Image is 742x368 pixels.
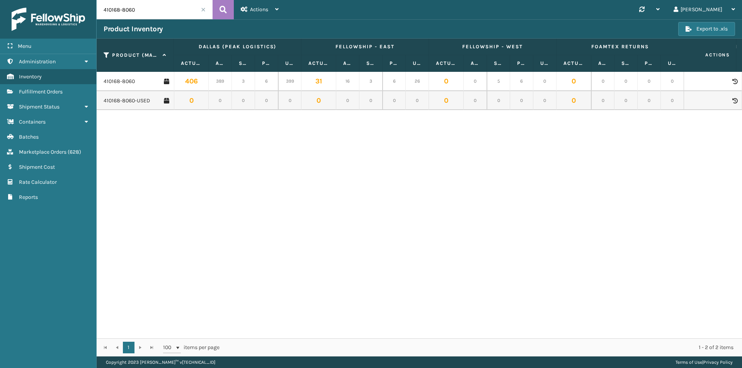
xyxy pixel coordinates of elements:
[645,60,654,67] label: Pending
[285,60,294,67] label: Unallocated
[661,72,684,91] td: 0
[591,72,614,91] td: 0
[68,149,81,155] span: ( 628 )
[104,24,163,34] h3: Product Inventory
[638,91,661,110] td: 0
[366,60,375,67] label: Safety
[301,91,336,110] td: 0
[308,60,329,67] label: Actual Quantity
[106,356,215,368] p: Copyright 2023 [PERSON_NAME]™ v [TECHNICAL_ID]
[181,43,294,50] label: Dallas (Peak Logistics)
[494,60,503,67] label: Safety
[19,164,55,170] span: Shipment Cost
[517,60,526,67] label: Pending
[163,344,175,351] span: 100
[19,119,46,125] span: Containers
[232,91,255,110] td: 0
[174,91,209,110] td: 0
[390,60,398,67] label: Pending
[406,72,429,91] td: 26
[383,91,406,110] td: 0
[163,342,220,353] span: items per page
[678,22,735,36] button: Export to .xls
[413,60,422,67] label: Unallocated
[429,72,464,91] td: 0
[383,72,406,91] td: 6
[18,43,31,49] span: Menu
[510,91,533,110] td: 0
[19,73,42,80] span: Inventory
[112,52,159,59] label: Product (MAIN SKU)
[19,149,66,155] span: Marketplace Orders
[239,60,248,67] label: Safety
[563,60,584,67] label: Actual Quantity
[487,91,510,110] td: 0
[732,98,737,103] i: Product Activity
[703,360,733,365] a: Privacy Policy
[359,91,383,110] td: 0
[104,97,150,105] a: 410168-8060-USED
[343,60,352,67] label: Available
[668,60,677,67] label: Unallocated
[540,60,549,67] label: Unallocated
[471,60,480,67] label: Available
[174,72,209,91] td: 406
[436,60,456,67] label: Actual Quantity
[12,8,85,31] img: logo
[661,91,684,110] td: 0
[209,72,232,91] td: 389
[209,91,232,110] td: 0
[533,91,556,110] td: 0
[359,72,383,91] td: 3
[19,58,56,65] span: Administration
[406,91,429,110] td: 0
[250,6,268,13] span: Actions
[216,60,225,67] label: Available
[563,43,677,50] label: Foamtex Returns
[464,91,487,110] td: 0
[262,60,271,67] label: Pending
[255,91,278,110] td: 0
[278,72,301,91] td: 399
[19,194,38,200] span: Reports
[676,360,702,365] a: Terms of Use
[232,72,255,91] td: 3
[591,91,614,110] td: 0
[429,91,464,110] td: 0
[614,72,638,91] td: 0
[278,91,301,110] td: 0
[181,60,201,67] label: Actual Quantity
[681,49,735,61] span: Actions
[230,344,733,351] div: 1 - 2 of 2 items
[510,72,533,91] td: 6
[336,91,359,110] td: 0
[621,60,630,67] label: Safety
[301,72,336,91] td: 31
[614,91,638,110] td: 0
[638,72,661,91] td: 0
[308,43,422,50] label: Fellowship - East
[19,88,63,95] span: Fulfillment Orders
[598,60,607,67] label: Available
[19,179,57,185] span: Rate Calculator
[732,79,737,84] i: Product Activity
[123,342,134,353] a: 1
[464,72,487,91] td: 0
[336,72,359,91] td: 16
[255,72,278,91] td: 6
[104,78,135,85] a: 410168-8060
[556,72,591,91] td: 0
[19,103,60,110] span: Shipment Status
[436,43,549,50] label: Fellowship - West
[19,134,39,140] span: Batches
[487,72,510,91] td: 5
[533,72,556,91] td: 0
[556,91,591,110] td: 0
[676,356,733,368] div: |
